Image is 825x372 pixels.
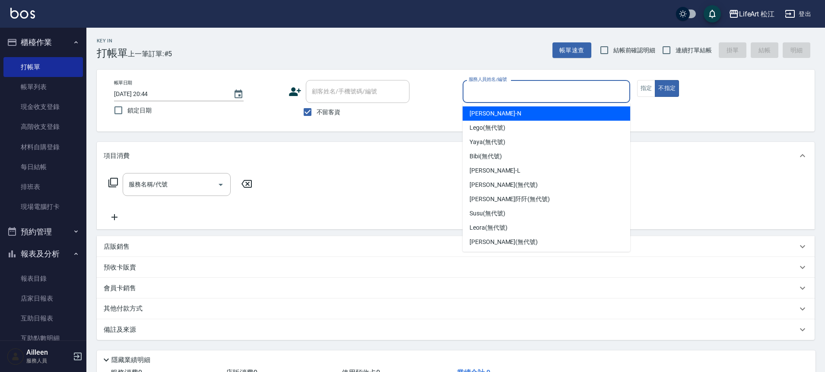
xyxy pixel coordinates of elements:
[781,6,815,22] button: 登出
[97,319,815,340] div: 備註及來源
[470,223,508,232] span: Leora (無代號)
[3,197,83,217] a: 現場電腦打卡
[26,357,70,365] p: 服務人員
[470,195,550,204] span: [PERSON_NAME]阡阡 (無代號)
[97,236,815,257] div: 店販銷售
[104,242,130,251] p: 店販銷售
[104,304,147,314] p: 其他付款方式
[97,278,815,298] div: 會員卡銷售
[97,298,815,319] div: 其他付款方式
[104,263,136,272] p: 預收卡販賣
[114,80,132,86] label: 帳單日期
[739,9,775,19] div: LifeArt 松江
[470,166,520,175] span: [PERSON_NAME] -L
[10,8,35,19] img: Logo
[228,84,249,105] button: Choose date, selected date is 2025-08-25
[470,123,505,132] span: Lego (無代號)
[3,57,83,77] a: 打帳單
[552,42,591,58] button: 帳單速查
[470,109,521,118] span: [PERSON_NAME] -N
[470,209,505,218] span: Susu (無代號)
[655,80,679,97] button: 不指定
[3,77,83,97] a: 帳單列表
[128,48,172,59] span: 上一筆訂單:#5
[3,157,83,177] a: 每日結帳
[3,177,83,197] a: 排班表
[676,46,712,55] span: 連續打單結帳
[3,328,83,348] a: 互助點數明細
[214,178,228,192] button: Open
[97,38,128,44] h2: Key In
[3,308,83,328] a: 互助日報表
[317,108,341,117] span: 不留客資
[97,142,815,170] div: 項目消費
[114,87,225,101] input: YYYY/MM/DD hh:mm
[104,151,130,160] p: 項目消費
[104,325,136,334] p: 備註及來源
[470,180,538,189] span: [PERSON_NAME] (無代號)
[104,284,136,293] p: 會員卡銷售
[725,5,778,23] button: LifeArt 松江
[3,31,83,54] button: 櫃檯作業
[3,289,83,308] a: 店家日報表
[3,269,83,289] a: 報表目錄
[470,152,502,161] span: Bibi (無代號)
[97,257,815,278] div: 預收卡販賣
[613,46,656,55] span: 結帳前確認明細
[26,348,70,357] h5: Ailleen
[470,237,538,247] span: [PERSON_NAME] (無代號)
[3,243,83,265] button: 報表及分析
[111,356,150,365] p: 隱藏業績明細
[704,5,721,22] button: save
[3,117,83,137] a: 高階收支登錄
[7,348,24,365] img: Person
[469,76,507,83] label: 服務人員姓名/編號
[127,106,152,115] span: 鎖定日期
[97,47,128,59] h3: 打帳單
[637,80,656,97] button: 指定
[3,221,83,243] button: 預約管理
[3,97,83,117] a: 現金收支登錄
[470,138,505,147] span: Yaya (無代號)
[3,137,83,157] a: 材料自購登錄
